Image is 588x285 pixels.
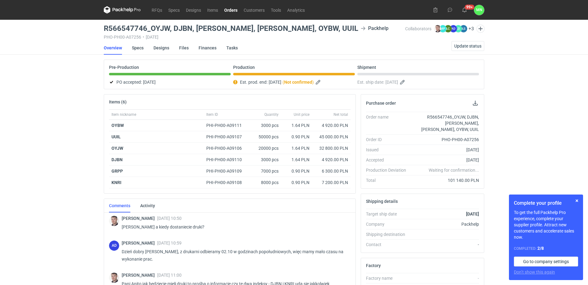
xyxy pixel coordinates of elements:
a: Designs [183,6,204,14]
span: • [143,35,144,40]
span: [DATE] 11:00 [157,273,182,278]
div: 7000 pcs [250,166,281,177]
figcaption: AD [109,241,119,251]
a: Specs [132,41,144,55]
span: Item ID [206,112,218,117]
strong: Not confirmed [284,80,312,85]
a: Files [179,41,189,55]
button: Don’t show this again [514,269,555,275]
div: 20000 pcs [250,143,281,154]
div: PHO-PH00-A07256 [411,136,479,143]
p: Production [233,65,255,70]
div: Order ID [366,136,411,143]
div: Target ship date [366,211,411,217]
div: PHI-PH00-A09110 [206,157,248,163]
div: Completed: [514,245,578,252]
div: Factory name [366,275,411,281]
div: 4 920.00 PLN [314,122,348,128]
div: Accepted [366,157,411,163]
div: Est. ship date: [357,78,479,86]
a: Customers [241,6,268,14]
button: MN [474,5,484,15]
button: Download PO [472,99,479,107]
h2: Shipping details [366,199,398,204]
div: Est. prod. end: [233,78,355,86]
a: Items [204,6,221,14]
strong: UUIL [111,134,121,139]
div: 45 000.00 PLN [314,134,348,140]
h2: Factory [366,263,381,268]
figcaption: MP [439,25,447,32]
div: 7 200.00 PLN [314,179,348,186]
span: Net total [334,112,348,117]
span: [PERSON_NAME] [122,241,157,245]
span: [PERSON_NAME] [122,216,157,221]
strong: OYBW [111,123,124,128]
button: Update status [451,41,484,51]
a: Orders [221,6,241,14]
div: Anita Dolczewska [109,241,119,251]
span: Update status [454,44,481,48]
figcaption: ŁC [444,25,452,32]
button: 99+ [460,5,469,15]
div: 6 300.00 PLN [314,168,348,174]
div: PHI-PH00-A09106 [206,145,248,151]
a: Overview [104,41,122,55]
div: - [411,275,479,281]
div: Małgorzata Nowotna [474,5,484,15]
div: 3000 pcs [250,154,281,166]
div: 1.64 PLN [283,145,309,151]
span: Collaborators [405,26,431,31]
div: [DATE] [411,157,479,163]
p: To get the full Packhelp Pro experience, complete your supplier profile. Attract new customers an... [514,209,578,240]
div: PO accepted: [109,78,231,86]
div: Shipping destination [366,231,411,237]
div: PHI-PH00-A09108 [206,179,248,186]
div: PHO-PH00-A07256 [DATE] [104,35,405,40]
div: Maciej Sikora [109,216,119,226]
span: Unit price [294,112,309,117]
figcaption: ŁD [455,25,462,32]
span: [DATE] [269,78,281,86]
span: Quantity [264,112,279,117]
div: 50000 pcs [250,131,281,143]
a: RFQs [149,6,165,14]
div: 3000 pcs [250,120,281,131]
div: Total [366,177,411,183]
span: [DATE] [385,78,398,86]
strong: GRPP [111,169,123,174]
span: [DATE] 10:50 [157,216,182,221]
div: PHI-PH00-A09109 [206,168,248,174]
em: Waiting for confirmation... [429,167,479,173]
button: +3 [468,26,474,31]
div: Packhelp [361,25,388,32]
div: 0.90 PLN [283,134,309,140]
h2: Purchase order [366,101,396,106]
button: Edit estimated shipping date [399,78,407,86]
div: PHI-PH00-A09111 [206,122,248,128]
strong: 2 / 8 [537,246,544,251]
h3: R566547746_OYJW, DJBN, GRPP, KNRI, OYBW, UUIL [104,25,358,32]
a: Tasks [226,41,238,55]
a: Activity [140,199,155,212]
div: 1.64 PLN [283,157,309,163]
h2: Items (6) [109,99,127,104]
div: Order name [366,114,411,132]
div: Maciej Sikora [109,273,119,283]
figcaption: ŁS [460,25,467,32]
div: 101 140.00 PLN [411,177,479,183]
div: R566547746_OYJW, DJBN, [PERSON_NAME], [PERSON_NAME], OYBW, UUIL [411,114,479,132]
div: Contact [366,241,411,248]
a: Specs [165,6,183,14]
div: 4 920.00 PLN [314,157,348,163]
em: ( [283,80,284,85]
div: Company [366,221,411,227]
div: 8000 pcs [250,177,281,188]
p: [PERSON_NAME] a kiedy dostaniecie druki? [122,223,346,231]
div: [DATE] [411,147,479,153]
div: Production Deviation [366,167,411,173]
div: 32 800.00 PLN [314,145,348,151]
strong: OYJW [111,146,123,151]
strong: [DATE] [466,212,479,216]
